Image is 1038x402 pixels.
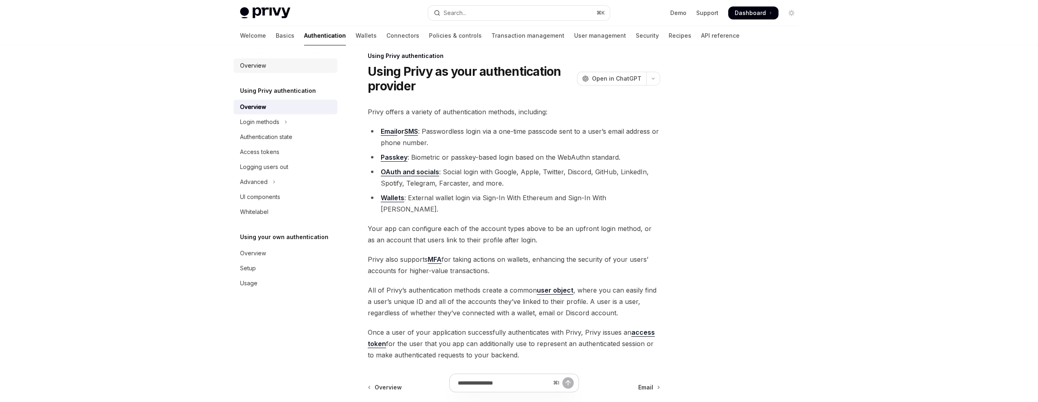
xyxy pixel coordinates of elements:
div: Overview [240,61,266,71]
a: Overview [234,246,337,261]
a: SMS [404,127,418,136]
a: UI components [234,190,337,204]
li: : External wallet login via Sign-In With Ethereum and Sign-In With [PERSON_NAME]. [368,192,660,215]
div: Using Privy authentication [368,52,660,60]
button: Send message [562,377,574,389]
div: Setup [240,263,256,273]
a: Wallets [381,194,404,202]
a: User management [574,26,626,45]
a: Setup [234,261,337,276]
a: Dashboard [728,6,778,19]
li: : Passwordless login via a one-time passcode sent to a user’s email address or phone number. [368,126,660,148]
div: Overview [240,248,266,258]
strong: or [381,127,418,136]
a: Basics [276,26,294,45]
span: ⌘ K [596,10,605,16]
a: Support [696,9,718,17]
a: API reference [701,26,740,45]
span: Once a user of your application successfully authenticates with Privy, Privy issues an for the us... [368,327,660,361]
span: Your app can configure each of the account types above to be an upfront login method, or as an ac... [368,223,660,246]
div: Logging users out [240,162,288,172]
span: Open in ChatGPT [592,75,641,83]
a: Whitelabel [234,205,337,219]
h5: Using Privy authentication [240,86,316,96]
a: Welcome [240,26,266,45]
h5: Using your own authentication [240,232,328,242]
h1: Using Privy as your authentication provider [368,64,574,93]
div: Search... [444,8,466,18]
a: Policies & controls [429,26,482,45]
a: MFA [428,255,442,264]
li: : Biometric or passkey-based login based on the WebAuthn standard. [368,152,660,163]
a: Connectors [386,26,419,45]
span: Privy also supports for taking actions on wallets, enhancing the security of your users’ accounts... [368,254,660,276]
img: light logo [240,7,290,19]
a: Access tokens [234,145,337,159]
span: All of Privy’s authentication methods create a common , where you can easily find a user’s unique... [368,284,660,319]
a: Usage [234,276,337,291]
div: Usage [240,278,257,288]
button: Toggle Login methods section [234,115,337,129]
div: Overview [240,102,266,112]
a: Overview [234,58,337,73]
div: Authentication state [240,132,292,142]
a: user object [537,286,573,295]
div: Login methods [240,117,279,127]
div: Whitelabel [240,207,268,217]
span: Privy offers a variety of authentication methods, including: [368,106,660,118]
span: Dashboard [735,9,766,17]
a: Demo [670,9,686,17]
input: Ask a question... [458,374,550,392]
button: Open search [428,6,610,20]
button: Open in ChatGPT [577,72,646,86]
a: OAuth and socials [381,168,439,176]
a: Overview [234,100,337,114]
div: Advanced [240,177,268,187]
a: Logging users out [234,160,337,174]
a: Transaction management [491,26,564,45]
button: Toggle Advanced section [234,175,337,189]
div: UI components [240,192,280,202]
a: Security [636,26,659,45]
a: Recipes [669,26,691,45]
a: Email [381,127,397,136]
button: Toggle dark mode [785,6,798,19]
a: Authentication state [234,130,337,144]
a: Authentication [304,26,346,45]
li: : Social login with Google, Apple, Twitter, Discord, GitHub, LinkedIn, Spotify, Telegram, Farcast... [368,166,660,189]
a: Passkey [381,153,407,162]
a: Wallets [356,26,377,45]
div: Access tokens [240,147,279,157]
